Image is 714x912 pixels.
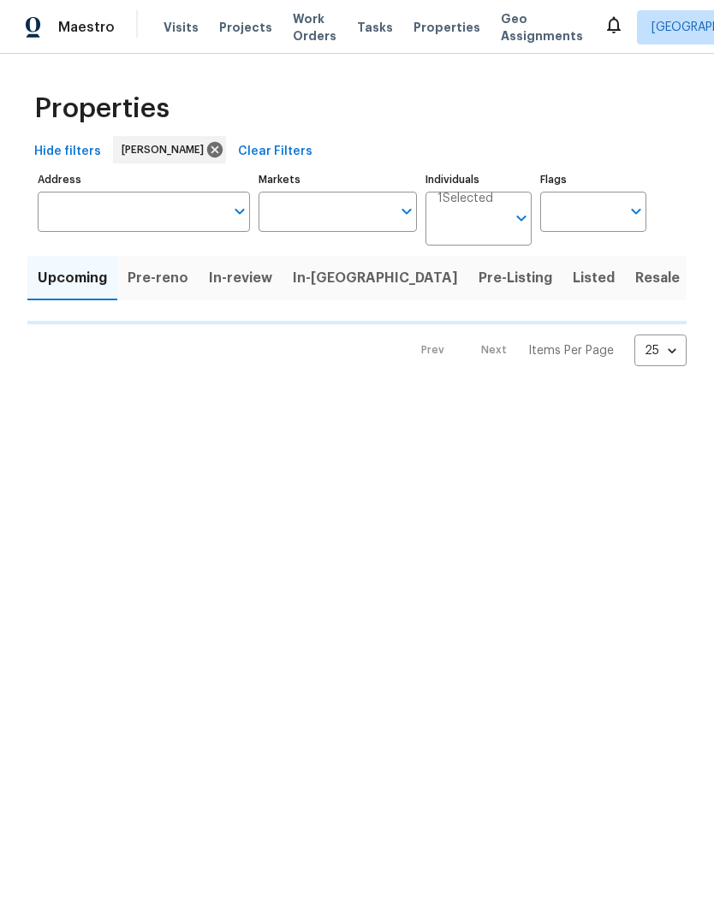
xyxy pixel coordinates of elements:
span: [PERSON_NAME] [122,141,211,158]
span: Listed [573,266,615,290]
span: Properties [34,100,170,117]
span: Upcoming [38,266,107,290]
button: Open [509,206,533,230]
span: Visits [164,19,199,36]
button: Hide filters [27,136,108,168]
label: Markets [259,175,418,185]
span: In-[GEOGRAPHIC_DATA] [293,266,458,290]
span: Maestro [58,19,115,36]
span: Tasks [357,21,393,33]
span: Projects [219,19,272,36]
span: Hide filters [34,141,101,163]
span: Clear Filters [238,141,312,163]
span: 1 Selected [437,192,493,206]
nav: Pagination Navigation [405,335,687,366]
span: Properties [414,19,480,36]
span: Pre-Listing [479,266,552,290]
span: Resale [635,266,680,290]
p: Items Per Page [528,342,614,359]
button: Open [624,199,648,223]
label: Flags [540,175,646,185]
span: Geo Assignments [501,10,583,44]
label: Address [38,175,250,185]
span: Work Orders [293,10,336,44]
label: Individuals [425,175,532,185]
span: Pre-reno [128,266,188,290]
button: Open [228,199,252,223]
div: 25 [634,329,687,373]
button: Clear Filters [231,136,319,168]
span: In-review [209,266,272,290]
div: [PERSON_NAME] [113,136,226,163]
button: Open [395,199,419,223]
